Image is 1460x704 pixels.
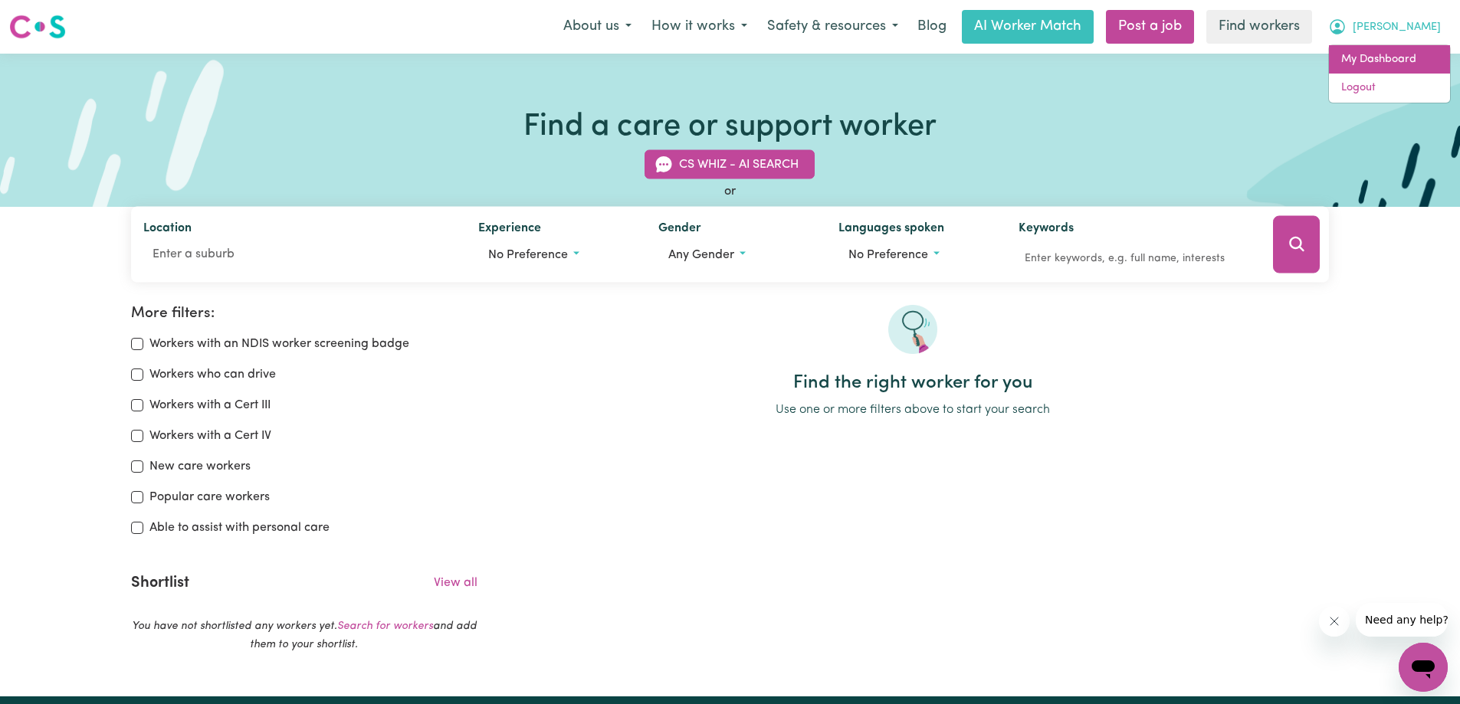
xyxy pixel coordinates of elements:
[1399,643,1448,692] iframe: Button to launch messaging window
[9,9,66,44] a: Careseekers logo
[434,577,477,589] a: View all
[478,219,541,241] label: Experience
[1329,74,1450,103] a: Logout
[143,219,192,241] label: Location
[645,150,815,179] button: CS Whiz - AI Search
[553,11,641,43] button: About us
[1353,19,1441,36] span: [PERSON_NAME]
[1019,247,1252,270] input: Enter keywords, e.g. full name, interests
[658,241,814,270] button: Worker gender preference
[149,335,409,353] label: Workers with an NDIS worker screening badge
[658,219,701,241] label: Gender
[496,401,1329,419] p: Use one or more filters above to start your search
[149,457,251,476] label: New care workers
[478,241,634,270] button: Worker experience options
[962,10,1094,44] a: AI Worker Match
[523,109,937,146] h1: Find a care or support worker
[1019,219,1074,241] label: Keywords
[757,11,908,43] button: Safety & resources
[149,396,271,414] label: Workers with a Cert III
[143,241,454,268] input: Enter a suburb
[668,249,734,261] span: Any gender
[1273,216,1320,273] button: Search
[1318,11,1451,43] button: My Account
[9,11,93,23] span: Need any help?
[149,519,330,537] label: Able to assist with personal care
[908,10,956,44] a: Blog
[149,427,271,445] label: Workers with a Cert IV
[1206,10,1312,44] a: Find workers
[1329,45,1450,74] a: My Dashboard
[9,13,66,41] img: Careseekers logo
[149,365,276,384] label: Workers who can drive
[131,574,189,592] h2: Shortlist
[488,249,568,261] span: No preference
[1356,603,1448,637] iframe: Message from company
[1106,10,1194,44] a: Post a job
[132,621,477,650] em: You have not shortlisted any workers yet. and add them to your shortlist.
[838,241,994,270] button: Worker language preferences
[131,305,477,323] h2: More filters:
[496,372,1329,395] h2: Find the right worker for you
[848,249,928,261] span: No preference
[131,182,1330,201] div: or
[1319,606,1350,637] iframe: Close message
[838,219,944,241] label: Languages spoken
[1328,44,1451,103] div: My Account
[337,621,433,632] a: Search for workers
[641,11,757,43] button: How it works
[149,488,270,506] label: Popular care workers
